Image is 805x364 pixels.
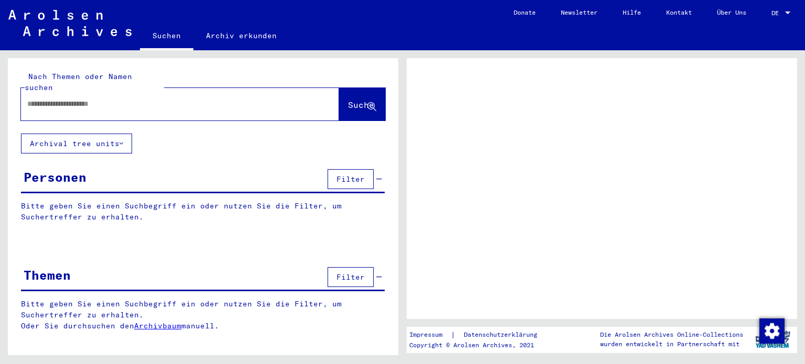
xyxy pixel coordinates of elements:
[328,169,374,189] button: Filter
[134,321,181,330] a: Archivbaum
[24,266,71,284] div: Themen
[409,340,550,350] p: Copyright © Arolsen Archives, 2021
[328,267,374,287] button: Filter
[21,299,385,332] p: Bitte geben Sie einen Suchbegriff ein oder nutzen Sie die Filter, um Suchertreffer zu erhalten. O...
[455,329,550,340] a: Datenschutzerklärung
[771,9,783,17] span: DE
[8,10,132,36] img: Arolsen_neg.svg
[140,23,193,50] a: Suchen
[24,168,86,186] div: Personen
[600,339,743,349] p: wurden entwickelt in Partnerschaft mit
[21,134,132,153] button: Archival tree units
[336,272,365,282] span: Filter
[600,330,743,339] p: Die Arolsen Archives Online-Collections
[753,326,792,352] img: yv_logo.png
[409,329,550,340] div: |
[193,23,289,48] a: Archiv erkunden
[25,72,132,92] mat-label: Nach Themen oder Namen suchen
[21,201,385,223] p: Bitte geben Sie einen Suchbegriff ein oder nutzen Sie die Filter, um Suchertreffer zu erhalten.
[339,88,385,120] button: Suche
[336,174,365,184] span: Filter
[348,100,374,110] span: Suche
[759,318,785,344] img: Zustimmung ändern
[409,329,451,340] a: Impressum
